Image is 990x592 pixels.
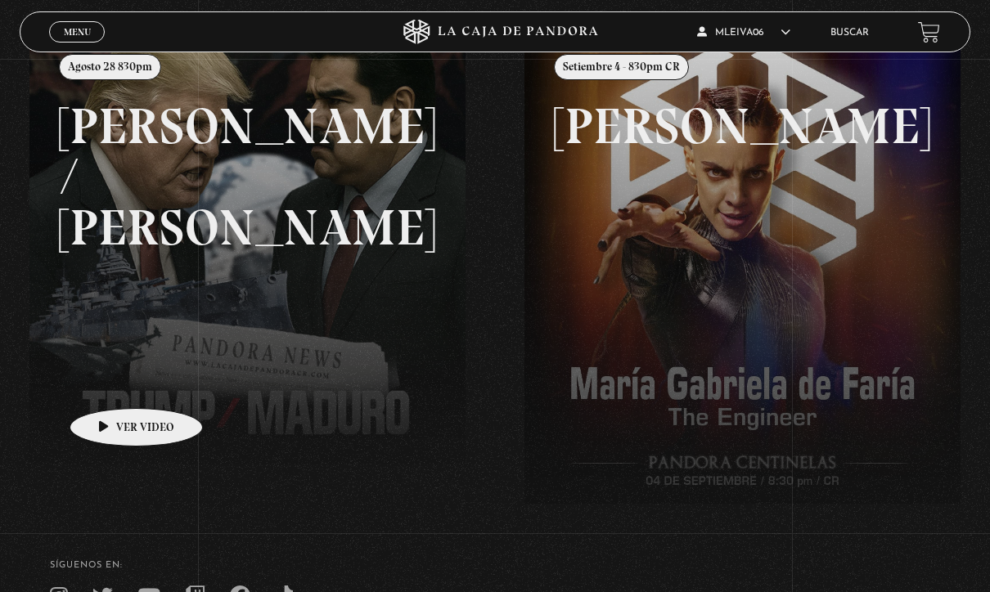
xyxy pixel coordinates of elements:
span: mleiva06 [697,28,790,38]
span: Cerrar [58,41,97,52]
a: Buscar [830,28,869,38]
a: View your shopping cart [918,21,940,43]
h4: SÍguenos en: [50,561,941,570]
span: Menu [64,27,91,37]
